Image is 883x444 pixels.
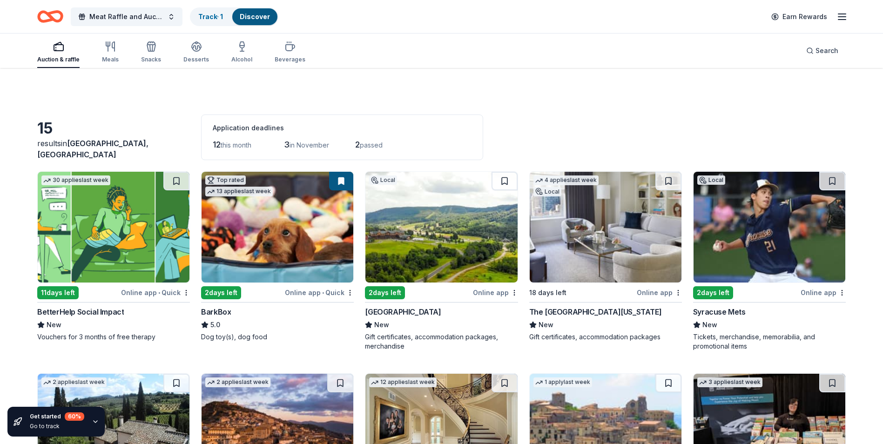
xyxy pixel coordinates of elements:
[365,306,441,317] div: [GEOGRAPHIC_DATA]
[202,172,353,283] img: Image for BarkBox
[473,287,518,298] div: Online app
[693,332,846,351] div: Tickets, merchandise, memorabilia, and promotional items
[369,377,437,387] div: 12 applies last week
[529,306,662,317] div: The [GEOGRAPHIC_DATA][US_STATE]
[816,45,838,56] span: Search
[533,187,561,196] div: Local
[201,306,231,317] div: BarkBox
[158,289,160,296] span: •
[102,56,119,63] div: Meals
[365,286,405,299] div: 2 days left
[290,141,329,149] span: in November
[37,37,80,68] button: Auction & raffle
[205,187,273,196] div: 13 applies last week
[102,37,119,68] button: Meals
[71,7,182,26] button: Meat Raffle and Auction
[693,306,746,317] div: Syracuse Mets
[190,7,278,26] button: Track· 1Discover
[637,287,682,298] div: Online app
[365,171,518,351] a: Image for Greek Peak Mountain Resort Local2days leftOnline app[GEOGRAPHIC_DATA]NewGift certificat...
[65,412,84,421] div: 60 %
[37,119,190,138] div: 15
[37,286,79,299] div: 11 days left
[369,175,397,185] div: Local
[355,140,360,149] span: 2
[183,56,209,63] div: Desserts
[221,141,251,149] span: this month
[89,11,164,22] span: Meat Raffle and Auction
[37,306,124,317] div: BetterHelp Social Impact
[529,332,682,342] div: Gift certificates, accommodation packages
[360,141,383,149] span: passed
[37,56,80,63] div: Auction & raffle
[231,56,252,63] div: Alcohol
[141,37,161,68] button: Snacks
[41,175,110,185] div: 30 applies last week
[693,171,846,351] a: Image for Syracuse MetsLocal2days leftOnline appSyracuse MetsNewTickets, merchandise, memorabilia...
[37,171,190,342] a: Image for BetterHelp Social Impact30 applieslast week11days leftOnline app•QuickBetterHelp Social...
[38,172,189,283] img: Image for BetterHelp Social Impact
[37,139,148,159] span: [GEOGRAPHIC_DATA], [GEOGRAPHIC_DATA]
[694,172,845,283] img: Image for Syracuse Mets
[37,138,190,160] div: results
[41,377,107,387] div: 2 applies last week
[240,13,270,20] a: Discover
[533,175,599,185] div: 4 applies last week
[533,377,592,387] div: 1 apply last week
[183,37,209,68] button: Desserts
[697,377,762,387] div: 3 applies last week
[47,319,61,330] span: New
[285,287,354,298] div: Online app Quick
[141,56,161,63] div: Snacks
[213,140,221,149] span: 12
[37,332,190,342] div: Vouchers for 3 months of free therapy
[529,287,566,298] div: 18 days left
[198,13,223,20] a: Track· 1
[201,286,241,299] div: 2 days left
[37,139,148,159] span: in
[799,41,846,60] button: Search
[231,37,252,68] button: Alcohol
[529,171,682,342] a: Image for The Peninsula New York4 applieslast weekLocal18 days leftOnline appThe [GEOGRAPHIC_DATA...
[205,175,246,185] div: Top rated
[121,287,190,298] div: Online app Quick
[210,319,220,330] span: 5.0
[205,377,270,387] div: 2 applies last week
[801,287,846,298] div: Online app
[275,37,305,68] button: Beverages
[693,286,733,299] div: 2 days left
[213,122,472,134] div: Application deadlines
[201,171,354,342] a: Image for BarkBoxTop rated13 applieslast week2days leftOnline app•QuickBarkBox5.0Dog toy(s), dog ...
[365,332,518,351] div: Gift certificates, accommodation packages, merchandise
[30,423,84,430] div: Go to track
[275,56,305,63] div: Beverages
[365,172,517,283] img: Image for Greek Peak Mountain Resort
[284,140,290,149] span: 3
[539,319,553,330] span: New
[201,332,354,342] div: Dog toy(s), dog food
[702,319,717,330] span: New
[530,172,681,283] img: Image for The Peninsula New York
[697,175,725,185] div: Local
[37,6,63,27] a: Home
[30,412,84,421] div: Get started
[322,289,324,296] span: •
[766,8,833,25] a: Earn Rewards
[374,319,389,330] span: New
